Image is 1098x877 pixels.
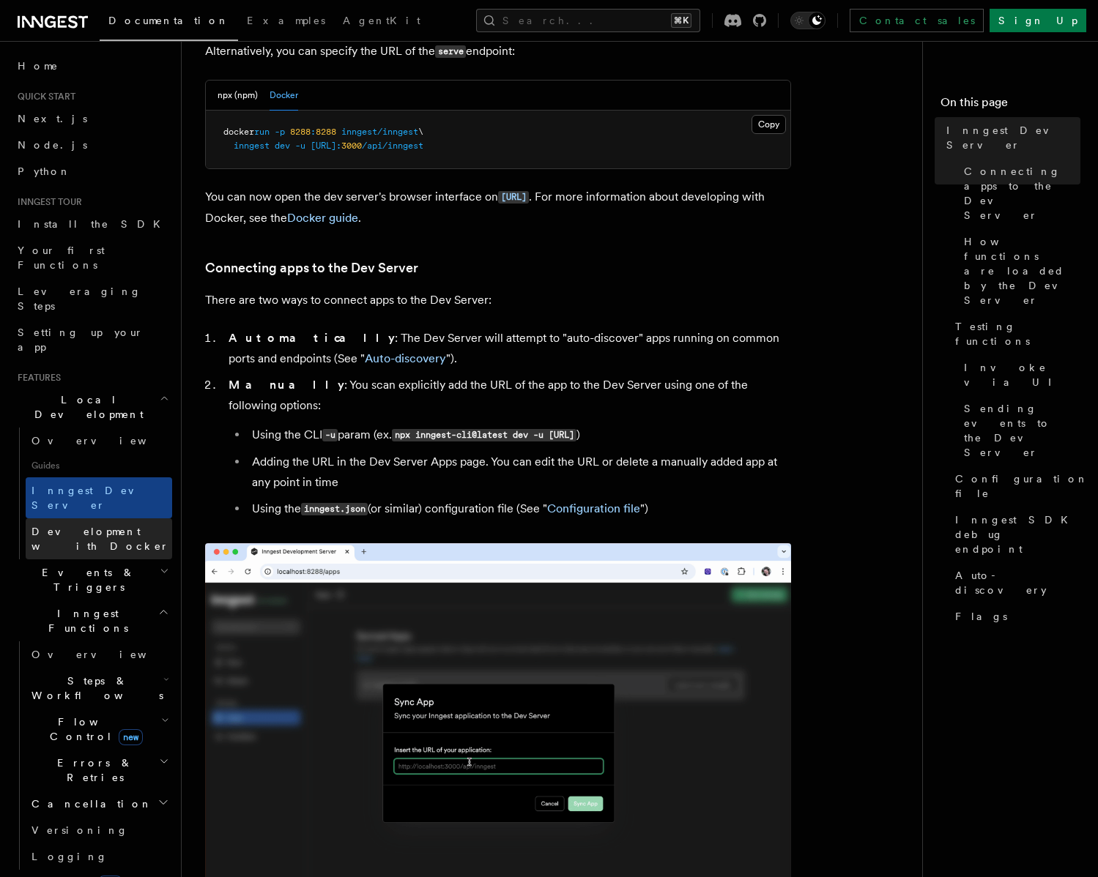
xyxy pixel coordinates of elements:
[12,606,158,635] span: Inngest Functions
[12,53,172,79] a: Home
[316,127,336,137] span: 8288
[12,641,172,870] div: Inngest Functions
[218,81,258,111] button: npx (npm)
[18,286,141,312] span: Leveraging Steps
[31,649,182,660] span: Overview
[958,228,1080,313] a: How functions are loaded by the Dev Server
[12,565,160,594] span: Events & Triggers
[275,141,290,151] span: dev
[287,211,358,225] a: Docker guide
[18,165,71,177] span: Python
[949,603,1080,630] a: Flags
[365,351,446,365] a: Auto-discovery
[498,190,529,204] a: [URL]
[224,328,791,369] li: : The Dev Server will attempt to "auto-discover" apps running on common ports and endpoints (See ...
[12,319,172,360] a: Setting up your app
[254,127,270,137] span: run
[275,127,285,137] span: -p
[12,105,172,132] a: Next.js
[224,375,791,520] li: : You scan explicitly add the URL of the app to the Dev Server using one of the following options:
[26,668,172,709] button: Steps & Workflows
[248,425,791,446] li: Using the CLI param (ex. )
[26,750,172,791] button: Errors & Retries
[205,290,791,310] p: There are two ways to connect apps to the Dev Server:
[949,313,1080,354] a: Testing functions
[955,319,1080,348] span: Testing functions
[941,94,1080,117] h4: On this page
[964,164,1080,223] span: Connecting apps to the Dev Server
[955,512,1080,556] span: Inngest SDK debug endpoint
[964,360,1080,389] span: Invoke via UI
[12,372,61,384] span: Features
[31,851,108,862] span: Logging
[26,796,152,811] span: Cancellation
[18,218,169,230] span: Install the SDK
[418,127,423,137] span: \
[12,600,172,641] button: Inngest Functions
[270,81,298,111] button: Docker
[671,13,691,28] kbd: ⌘K
[958,354,1080,395] a: Invoke via UI
[12,158,172,184] a: Python
[752,115,786,134] button: Copy
[229,331,395,345] strong: Automatically
[343,15,420,26] span: AgentKit
[12,392,160,422] span: Local Development
[964,234,1080,307] span: How functions are loaded by the Dev Server
[31,485,157,511] span: Inngest Dev Server
[341,127,418,137] span: inngest/inngest
[341,141,362,151] span: 3000
[547,501,640,515] a: Configuration file
[476,9,700,32] button: Search...⌘K
[205,258,418,278] a: Connecting apps to the Dev Server
[26,641,172,668] a: Overview
[964,401,1080,460] span: Sending events to the Dev Server
[850,9,984,32] a: Contact sales
[955,568,1080,597] span: Auto-discovery
[12,559,172,600] button: Events & Triggers
[31,435,182,447] span: Overview
[311,127,316,137] span: :
[990,9,1086,32] a: Sign Up
[108,15,229,26] span: Documentation
[238,4,334,40] a: Examples
[31,526,169,552] span: Development with Docker
[362,141,423,151] span: /api/inngest
[941,117,1080,158] a: Inngest Dev Server
[18,245,105,271] span: Your first Functions
[290,127,311,137] span: 8288
[958,395,1080,466] a: Sending events to the Dev Server
[949,466,1080,507] a: Configuration file
[229,378,344,392] strong: Manually
[12,278,172,319] a: Leveraging Steps
[26,428,172,454] a: Overview
[12,237,172,278] a: Your first Functions
[949,562,1080,603] a: Auto-discovery
[958,158,1080,228] a: Connecting apps to the Dev Server
[392,429,576,441] code: npx inngest-cli@latest dev -u [URL]
[295,141,305,151] span: -u
[946,123,1080,152] span: Inngest Dev Server
[12,428,172,559] div: Local Development
[18,139,87,151] span: Node.js
[18,113,87,124] span: Next.js
[26,843,172,870] a: Logging
[18,326,144,353] span: Setting up your app
[119,729,143,745] span: new
[12,211,172,237] a: Install the SDK
[334,4,429,40] a: AgentKit
[26,714,161,744] span: Flow Control
[26,755,159,785] span: Errors & Retries
[248,499,791,520] li: Using the (or similar) configuration file (See " ")
[435,45,466,58] code: serve
[26,709,172,750] button: Flow Controlnew
[234,141,270,151] span: inngest
[498,191,529,204] code: [URL]
[12,387,172,428] button: Local Development
[205,187,791,228] p: You can now open the dev server's browser interface on . For more information about developing wi...
[949,507,1080,562] a: Inngest SDK debug endpoint
[247,15,325,26] span: Examples
[18,59,59,73] span: Home
[301,503,368,515] code: inngest.json
[26,454,172,477] span: Guides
